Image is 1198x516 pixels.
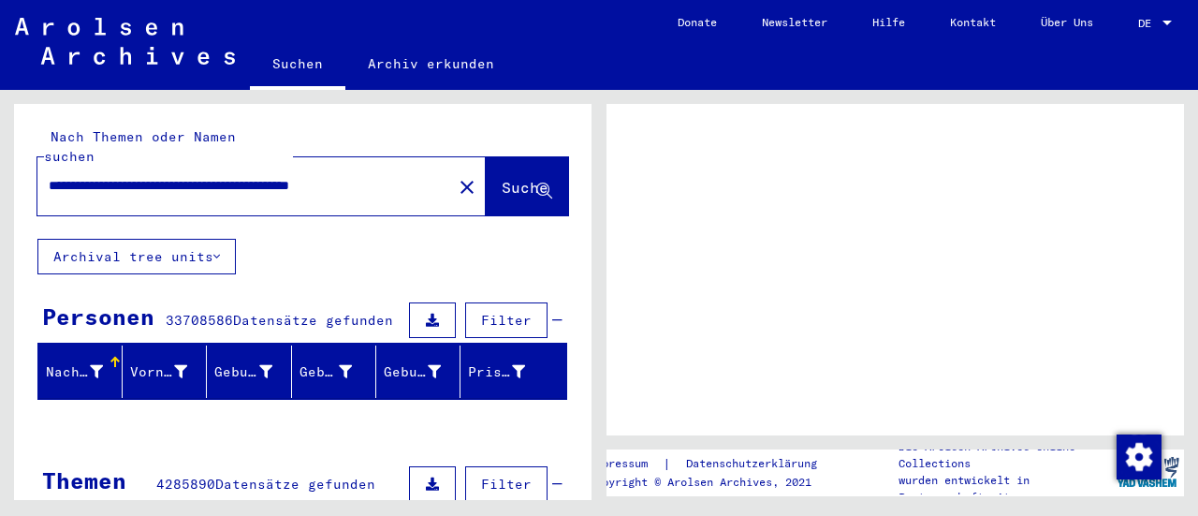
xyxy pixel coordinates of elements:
[481,312,532,329] span: Filter
[214,362,271,382] div: Geburtsname
[214,357,295,387] div: Geburtsname
[156,476,215,493] span: 4285890
[233,312,393,329] span: Datensätze gefunden
[250,41,345,90] a: Suchen
[166,312,233,329] span: 33708586
[502,178,548,197] span: Suche
[207,346,291,398] mat-header-cell: Geburtsname
[456,176,478,199] mat-icon: close
[345,41,517,86] a: Archiv erkunden
[1116,434,1161,479] div: Change consent
[292,346,376,398] mat-header-cell: Geburt‏
[898,438,1112,472] p: Die Arolsen Archives Online-Collections
[384,357,464,387] div: Geburtsdatum
[299,362,352,382] div: Geburt‏
[44,128,236,165] mat-label: Nach Themen oder Namen suchen
[215,476,375,493] span: Datensätze gefunden
[589,454,840,474] div: |
[898,472,1112,506] p: wurden entwickelt in Partnerschaft mit
[46,362,103,382] div: Nachname
[1138,17,1159,30] span: DE
[15,18,235,65] img: Arolsen_neg.svg
[448,168,486,205] button: Clear
[1113,449,1183,495] img: yv_logo.png
[671,454,840,474] a: Datenschutzerklärung
[465,302,548,338] button: Filter
[123,346,207,398] mat-header-cell: Vorname
[468,357,548,387] div: Prisoner #
[468,362,525,382] div: Prisoner #
[1117,435,1161,479] img: Change consent
[42,464,126,497] div: Themen
[465,466,548,502] button: Filter
[486,157,568,215] button: Suche
[481,476,532,493] span: Filter
[299,357,375,387] div: Geburt‏
[589,454,663,474] a: Impressum
[42,300,154,333] div: Personen
[130,357,211,387] div: Vorname
[460,346,566,398] mat-header-cell: Prisoner #
[46,357,126,387] div: Nachname
[38,346,123,398] mat-header-cell: Nachname
[589,474,840,491] p: Copyright © Arolsen Archives, 2021
[37,239,236,274] button: Archival tree units
[130,362,187,382] div: Vorname
[376,346,460,398] mat-header-cell: Geburtsdatum
[384,362,441,382] div: Geburtsdatum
